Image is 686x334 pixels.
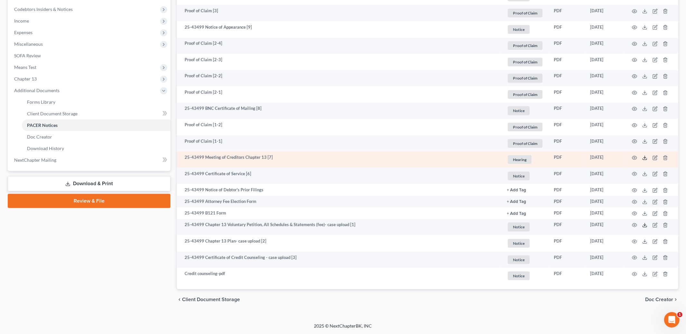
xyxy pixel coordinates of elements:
button: + Add Tag [507,212,526,216]
td: 25-43499 Meeting of Creditors Chapter 13 [7] [177,151,502,168]
span: Notice [508,223,530,231]
td: Proof of Claim [2-4] [177,38,502,54]
button: chevron_left Client Document Storage [177,297,240,302]
td: 25-43499 Chapter 13 Voluntary Petition, All Schedules & Statements (fee)- case upload [1] [177,219,502,235]
td: PDF [549,268,585,284]
a: Client Document Storage [22,108,170,119]
i: chevron_right [673,297,678,302]
span: Client Document Storage [27,111,78,116]
td: 25-43499 Notice of Appearance [9] [177,21,502,38]
td: [DATE] [585,207,624,219]
td: Proof of Claim [1-1] [177,135,502,152]
td: [DATE] [585,196,624,207]
td: Proof of Claim [2-1] [177,86,502,103]
span: Notice [508,25,530,34]
td: [DATE] [585,21,624,38]
a: Proof of Claim [507,57,544,67]
td: [DATE] [585,252,624,268]
td: Proof of Claim [3] [177,5,502,21]
a: NextChapter Mailing [9,154,170,166]
a: Proof of Claim [507,8,544,18]
span: Income [14,18,29,24]
a: Forms Library [22,96,170,108]
td: 25-43499 B121 Form [177,207,502,219]
span: Proof of Claim [508,41,543,50]
span: Proof of Claim [508,90,543,99]
td: [DATE] [585,38,624,54]
td: PDF [549,103,585,119]
a: Proof of Claim [507,122,544,132]
td: [DATE] [585,168,624,184]
td: Proof of Claim [2-3] [177,54,502,70]
td: PDF [549,38,585,54]
td: [DATE] [585,103,624,119]
td: [DATE] [585,70,624,87]
td: [DATE] [585,5,624,21]
td: 25-43499 Attorney Fee Election Form [177,196,502,207]
td: 25-43499 Certificate of Credit Counseling - case upload [3] [177,252,502,268]
td: PDF [549,219,585,235]
span: Notice [508,106,530,115]
td: PDF [549,207,585,219]
span: Miscellaneous [14,41,43,47]
td: PDF [549,151,585,168]
td: PDF [549,86,585,103]
a: + Add Tag [507,210,544,216]
a: Notice [507,222,544,232]
td: [DATE] [585,184,624,196]
span: Expenses [14,30,32,35]
a: Notice [507,271,544,281]
td: PDF [549,70,585,87]
span: Means Test [14,64,36,70]
a: Download & Print [8,176,170,191]
a: Notice [507,171,544,181]
a: SOFA Review [9,50,170,62]
a: Notice [507,238,544,249]
button: + Add Tag [507,200,526,204]
iframe: Intercom live chat [664,312,680,328]
td: [DATE] [585,54,624,70]
td: [DATE] [585,219,624,235]
td: PDF [549,252,585,268]
span: Additional Documents [14,88,59,93]
td: Proof of Claim [2-2] [177,70,502,87]
a: Notice [507,24,544,35]
span: Proof of Claim [508,58,543,66]
a: + Add Tag [507,198,544,205]
span: Proof of Claim [508,139,543,148]
td: [DATE] [585,86,624,103]
td: PDF [549,119,585,135]
a: + Add Tag [507,187,544,193]
td: PDF [549,21,585,38]
td: PDF [549,196,585,207]
td: [DATE] [585,268,624,284]
td: [DATE] [585,235,624,252]
span: Chapter 13 [14,76,37,81]
td: PDF [549,168,585,184]
i: chevron_left [177,297,182,302]
td: Proof of Claim [1-2] [177,119,502,135]
button: + Add Tag [507,188,526,192]
td: PDF [549,5,585,21]
td: PDF [549,184,585,196]
a: Proof of Claim [507,89,544,100]
a: Proof of Claim [507,73,544,83]
a: Notice [507,105,544,116]
span: NextChapter Mailing [14,157,56,163]
a: Proof of Claim [507,40,544,51]
a: Review & File [8,194,170,208]
td: [DATE] [585,119,624,135]
td: 25-43499 Certificate of Service [6] [177,168,502,184]
span: Notice [508,255,530,264]
a: Notice [507,254,544,265]
td: 25-43499 Chapter 13 Plan- case upload [2] [177,235,502,252]
span: PACER Notices [27,122,58,128]
a: Hearing [507,154,544,165]
td: PDF [549,54,585,70]
span: Doc Creator [27,134,52,139]
span: Proof of Claim [508,9,543,17]
td: PDF [549,235,585,252]
a: Proof of Claim [507,138,544,149]
td: 25-43499 BNC Certificate of Mailing [8] [177,103,502,119]
td: [DATE] [585,151,624,168]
